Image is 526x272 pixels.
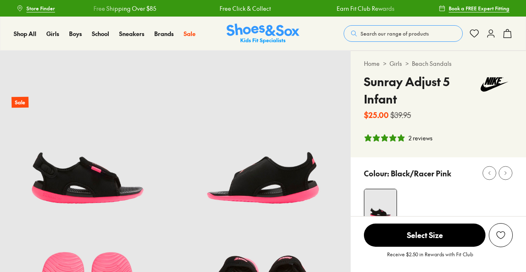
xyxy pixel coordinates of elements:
[387,250,473,265] p: Receive $2.50 in Rewards with Fit Club
[364,134,433,142] button: 5 stars, 2 ratings
[26,5,55,12] span: Store Finder
[17,1,55,16] a: Store Finder
[154,29,174,38] a: Brands
[439,1,509,16] a: Book a FREE Expert Fitting
[364,223,485,247] button: Select Size
[390,59,402,68] a: Girls
[93,4,156,13] a: Free Shipping Over $85
[364,73,476,108] h4: Sunray Adjust 5 Infant
[12,97,29,108] p: Sale
[344,25,463,42] button: Search our range of products
[92,29,109,38] a: School
[119,29,144,38] a: Sneakers
[364,59,513,68] div: > >
[391,168,451,179] p: Black/Racer Pink
[227,24,299,44] a: Shoes & Sox
[69,29,82,38] a: Boys
[364,59,380,68] a: Home
[219,4,270,13] a: Free Click & Collect
[390,109,411,120] s: $39.95
[409,134,433,142] div: 2 reviews
[364,189,397,221] img: 5_1
[227,24,299,44] img: SNS_Logo_Responsive.svg
[412,59,452,68] a: Beach Sandals
[336,4,394,13] a: Earn Fit Club Rewards
[489,223,513,247] button: Add to Wishlist
[14,29,36,38] a: Shop All
[175,51,351,226] img: 6_1
[476,73,513,96] img: Vendor logo
[364,168,389,179] p: Colour:
[184,29,196,38] a: Sale
[364,224,485,247] span: Select Size
[449,5,509,12] span: Book a FREE Expert Fitting
[46,29,59,38] a: Girls
[364,109,389,120] b: $25.00
[361,30,429,37] span: Search our range of products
